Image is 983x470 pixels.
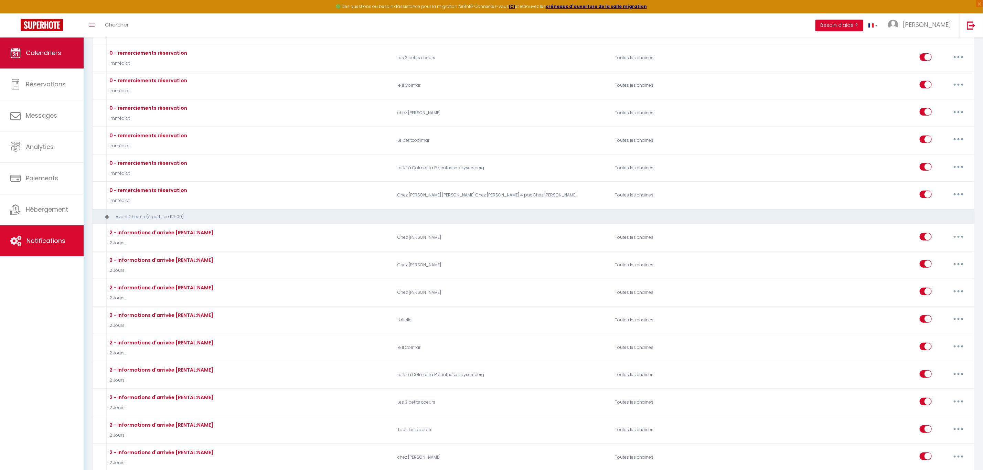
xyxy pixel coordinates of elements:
div: Toutes les chaines [610,228,755,248]
div: Toutes les chaines [610,365,755,385]
p: le 11 Colmar [393,76,610,96]
span: Notifications [26,236,65,245]
p: Immédiat [108,143,187,149]
p: Les 3 petits coeurs [393,393,610,413]
div: Toutes les chaines [610,255,755,275]
div: Toutes les chaines [610,338,755,357]
div: 0 - remerciements réservation [108,132,187,139]
span: Hébergement [26,205,68,214]
p: L'airelle [393,310,610,330]
p: Immédiat [108,88,187,94]
img: logout [967,21,975,30]
div: Toutes les chaines [610,310,755,330]
p: Chez [PERSON_NAME] [393,282,610,302]
span: Réservations [26,80,66,88]
div: Toutes les chaines [610,48,755,68]
div: 2 - Informations d'arrivée [RENTAL:NAME] [108,449,213,456]
p: Tous les apparts [393,420,610,440]
div: 2 - Informations d'arrivée [RENTAL:NAME] [108,394,213,401]
div: Toutes les chaines [610,158,755,178]
div: Toutes les chaines [610,282,755,302]
p: 2 Jours [108,240,213,246]
div: 0 - remerciements réservation [108,49,187,57]
span: Calendriers [26,49,61,57]
div: Toutes les chaines [610,185,755,205]
p: 2 Jours [108,267,213,274]
div: 2 - Informations d'arrivée [RENTAL:NAME] [108,284,213,291]
div: 0 - remerciements réservation [108,104,187,112]
img: ... [888,20,898,30]
p: 2 Jours [108,432,213,439]
div: Toutes les chaines [610,393,755,413]
div: 0 - remerciements réservation [108,186,187,194]
button: Besoin d'aide ? [815,20,863,31]
div: Toutes les chaines [610,76,755,96]
p: chez [PERSON_NAME] [393,103,610,123]
p: Les 3 petits coeurs [393,48,610,68]
div: Avant Checkin (à partir de 12h00) [98,214,951,220]
div: 2 - Informations d'arrivée [RENTAL:NAME] [108,229,213,236]
p: 2 Jours [108,405,213,411]
span: Analytics [26,142,54,151]
div: 2 - Informations d'arrivée [RENTAL:NAME] [108,366,213,374]
div: 2 - Informations d'arrivée [RENTAL:NAME] [108,339,213,346]
a: ICI [509,3,515,9]
div: Toutes les chaines [610,447,755,467]
p: Chez [PERSON_NAME] [393,228,610,248]
div: Toutes les chaines [610,130,755,150]
p: 2 Jours [108,322,213,329]
p: 2 Jours [108,350,213,356]
div: 2 - Informations d'arrivée [RENTAL:NAME] [108,421,213,429]
p: 2 Jours [108,460,213,466]
span: Paiements [26,174,58,182]
p: 2 Jours [108,295,213,301]
a: ... [PERSON_NAME] [883,13,960,38]
div: 0 - remerciements réservation [108,159,187,167]
span: Chercher [105,21,129,28]
div: 2 - Informations d'arrivée [RENTAL:NAME] [108,311,213,319]
p: 2 Jours [108,377,213,384]
div: 0 - remerciements réservation [108,77,187,84]
p: Le 𝕍𝕀 à Colmar La Parenthèse Kaysersberg [393,365,610,385]
p: Immédiat [108,115,187,122]
div: Toutes les chaines [610,103,755,123]
a: créneaux d'ouverture de la salle migration [546,3,647,9]
a: Chercher [100,13,134,38]
img: Super Booking [21,19,63,31]
button: Ouvrir le widget de chat LiveChat [6,3,26,23]
p: le 11 Colmar [393,338,610,357]
div: 2 - Informations d'arrivée [RENTAL:NAME] [108,256,213,264]
p: chez [PERSON_NAME] [393,447,610,467]
div: Toutes les chaines [610,420,755,440]
p: Immédiat [108,60,187,67]
p: Chez [PERSON_NAME] [393,255,610,275]
p: Le petitcoolmar [393,130,610,150]
p: Chez [PERSON_NAME] [PERSON_NAME] Chez [PERSON_NAME] 4 pax Chez [PERSON_NAME] [393,185,610,205]
span: Messages [26,111,57,120]
span: [PERSON_NAME] [903,20,951,29]
p: Immédiat [108,197,187,204]
p: Le 𝕍𝕀 à Colmar La Parenthèse Kaysersberg [393,158,610,178]
p: Immédiat [108,170,187,177]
